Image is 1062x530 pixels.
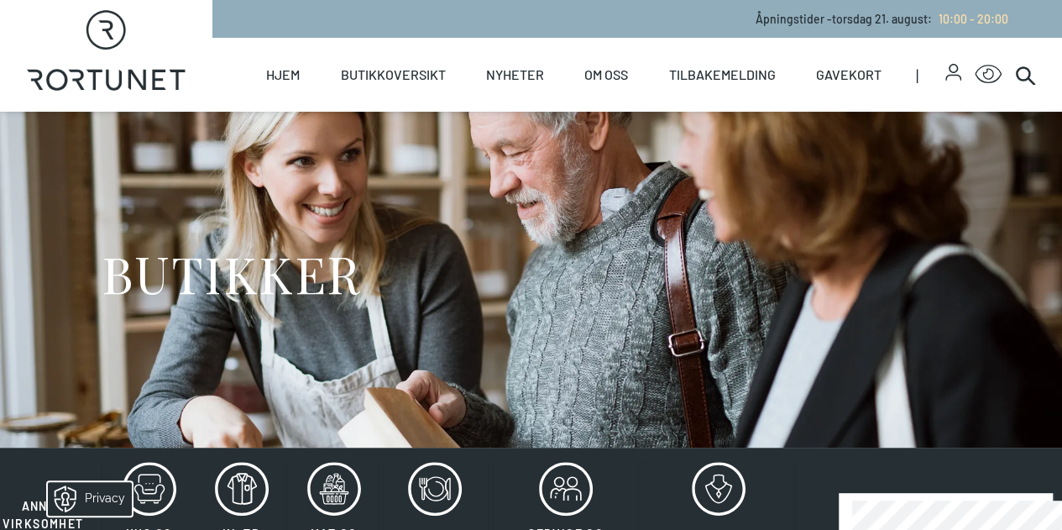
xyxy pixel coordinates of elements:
iframe: Manage Preferences [17,476,154,522]
a: Hjem [266,38,300,112]
h1: BUTIKKER [102,242,361,305]
a: Butikkoversikt [341,38,446,112]
p: Åpningstider - torsdag 21. august : [756,10,1008,28]
span: 10:00 - 20:00 [939,12,1008,26]
button: Open Accessibility Menu [975,61,1002,88]
span: | [915,38,944,112]
a: Tilbakemelding [669,38,776,112]
a: Om oss [584,38,628,112]
a: Gavekort [816,38,882,112]
a: 10:00 - 20:00 [932,12,1008,26]
a: Nyheter [486,38,544,112]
